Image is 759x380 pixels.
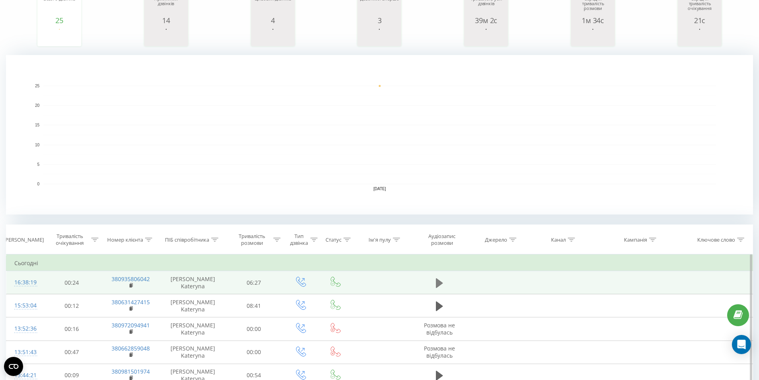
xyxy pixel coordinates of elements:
[112,298,150,306] a: 380631427415
[225,271,283,294] td: 06:27
[146,16,186,24] div: 14
[225,317,283,341] td: 00:00
[161,271,225,294] td: [PERSON_NAME] Kateryna
[680,24,720,48] svg: A chart.
[732,335,751,354] div: Open Intercom Messenger
[6,55,753,215] svg: A chart.
[161,341,225,364] td: [PERSON_NAME] Kateryna
[35,103,40,108] text: 20
[290,233,308,246] div: Тип дзвінка
[43,317,101,341] td: 00:16
[14,275,35,290] div: 16:38:19
[35,84,40,88] text: 25
[146,24,186,48] svg: A chart.
[466,24,506,48] svg: A chart.
[35,143,40,147] text: 10
[161,294,225,317] td: [PERSON_NAME] Kateryna
[107,236,143,243] div: Номер клієнта
[6,255,753,271] td: Сьогодні
[680,16,720,24] div: 21с
[225,294,283,317] td: 08:41
[4,357,23,376] button: Open CMP widget
[225,341,283,364] td: 00:00
[424,345,455,359] span: Розмова не відбулась
[419,233,465,246] div: Аудіозапис розмови
[50,233,90,246] div: Тривалість очікування
[232,233,272,246] div: Тривалість розмови
[165,236,209,243] div: ПІБ співробітника
[39,16,79,24] div: 25
[466,16,506,24] div: 39м 2с
[573,24,613,48] svg: A chart.
[373,187,386,191] text: [DATE]
[37,162,39,167] text: 5
[43,271,101,294] td: 00:24
[551,236,566,243] div: Канал
[359,24,399,48] svg: A chart.
[253,24,293,48] svg: A chart.
[14,298,35,313] div: 15:53:04
[43,294,101,317] td: 00:12
[161,317,225,341] td: [PERSON_NAME] Kateryna
[112,368,150,375] a: 380981501974
[624,236,647,243] div: Кампанія
[573,16,613,24] div: 1м 34с
[359,16,399,24] div: 3
[112,275,150,283] a: 380935806042
[37,182,39,186] text: 0
[4,236,44,243] div: [PERSON_NAME]
[112,345,150,352] a: 380662859048
[35,123,40,128] text: 15
[14,345,35,360] div: 13:51:43
[43,341,101,364] td: 00:47
[39,24,79,48] svg: A chart.
[485,236,507,243] div: Джерело
[369,236,391,243] div: Ім'я пулу
[253,16,293,24] div: 4
[697,236,735,243] div: Ключове слово
[424,321,455,336] span: Розмова не відбулась
[14,321,35,337] div: 13:52:36
[112,321,150,329] a: 380972094941
[326,236,341,243] div: Статус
